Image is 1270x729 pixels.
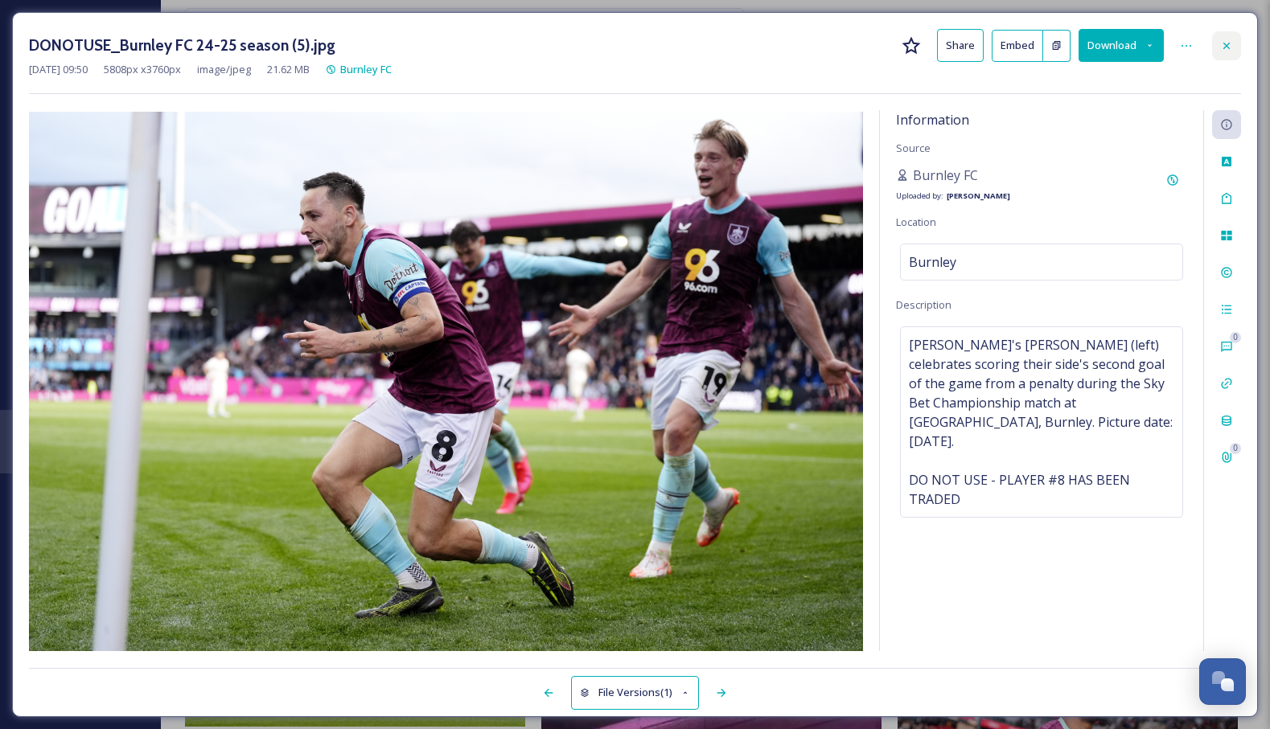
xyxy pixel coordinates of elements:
button: Embed [992,30,1043,62]
span: [PERSON_NAME]'s [PERSON_NAME] (left) celebrates scoring their side's second goal of the game from... [909,335,1174,509]
span: Burnley FC [340,62,392,76]
span: [DATE] 09:50 [29,62,88,77]
span: 5808 px x 3760 px [104,62,181,77]
img: Burnley%20FC%2024-25%20season%20(5).jpg [29,112,863,651]
span: Burnley FC [913,166,978,185]
span: Uploaded by: [896,190,943,201]
button: Share [937,29,984,62]
div: 0 [1230,332,1241,343]
span: Description [896,297,951,312]
button: File Versions(1) [571,676,700,709]
span: Information [896,111,969,129]
h3: DONOTUSE_Burnley FC 24-25 season (5).jpg [29,34,335,57]
div: 0 [1230,443,1241,454]
span: Source [896,141,931,155]
strong: [PERSON_NAME] [947,190,1010,201]
span: 21.62 MB [267,62,310,77]
span: Location [896,215,936,229]
button: Download [1079,29,1164,62]
span: image/jpeg [197,62,251,77]
span: Burnley [909,252,956,272]
button: Open Chat [1199,658,1246,705]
